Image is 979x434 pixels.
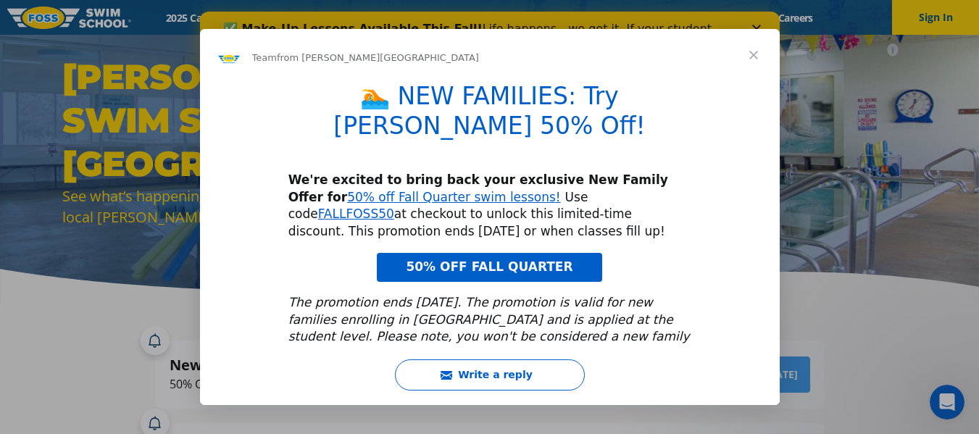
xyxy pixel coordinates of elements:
b: ✅ Make-Up Lessons Available This Fall! [23,10,283,24]
span: Close [728,29,780,81]
i: The promotion ends [DATE]. The promotion is valid for new families enrolling in [GEOGRAPHIC_DATA]... [288,295,690,413]
span: from [PERSON_NAME][GEOGRAPHIC_DATA] [277,52,479,63]
a: 50% off Fall Quarter swim lessons [347,190,556,204]
span: Team [252,52,277,63]
button: Write a reply [395,359,585,391]
a: 50% OFF FALL QUARTER [377,253,601,282]
div: Use code at checkout to unlock this limited-time discount. This promotion ends [DATE] or when cla... [288,172,691,241]
h1: 🏊 NEW FAMILIES: Try [PERSON_NAME] 50% Off! [288,82,691,150]
b: We're excited to bring back your exclusive New Family Offer for [288,172,668,204]
div: Close [552,13,567,22]
a: FALLFOSS50 [318,206,394,221]
a: ! [556,190,561,204]
span: 50% OFF FALL QUARTER [406,259,572,274]
img: Profile image for Team [217,46,241,70]
div: Life happens—we get it. If your student has to miss a lesson this Fall Quarter, you can reschedul... [23,10,533,68]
